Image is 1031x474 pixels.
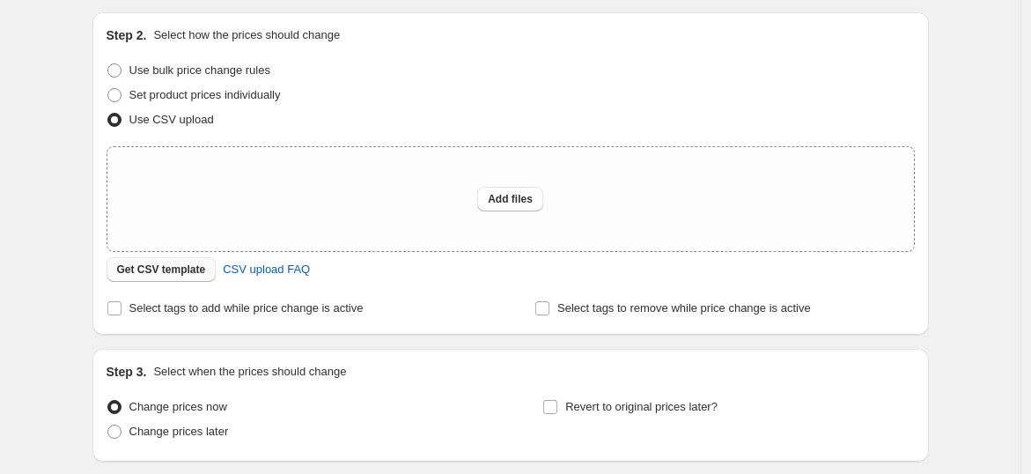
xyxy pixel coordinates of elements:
[565,400,718,413] span: Revert to original prices later?
[129,88,281,101] span: Set product prices individually
[129,425,229,438] span: Change prices later
[107,363,147,381] h2: Step 3.
[107,26,147,44] h2: Step 2.
[129,301,364,315] span: Select tags to add while price change is active
[129,63,270,77] span: Use bulk price change rules
[107,257,217,282] button: Get CSV template
[557,301,811,315] span: Select tags to remove while price change is active
[117,263,206,277] span: Get CSV template
[129,400,227,413] span: Change prices now
[153,363,346,381] p: Select when the prices should change
[488,192,533,206] span: Add files
[477,187,543,211] button: Add files
[212,256,320,284] a: CSV upload FAQ
[153,26,340,44] p: Select how the prices should change
[129,113,214,126] span: Use CSV upload
[223,261,310,278] span: CSV upload FAQ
